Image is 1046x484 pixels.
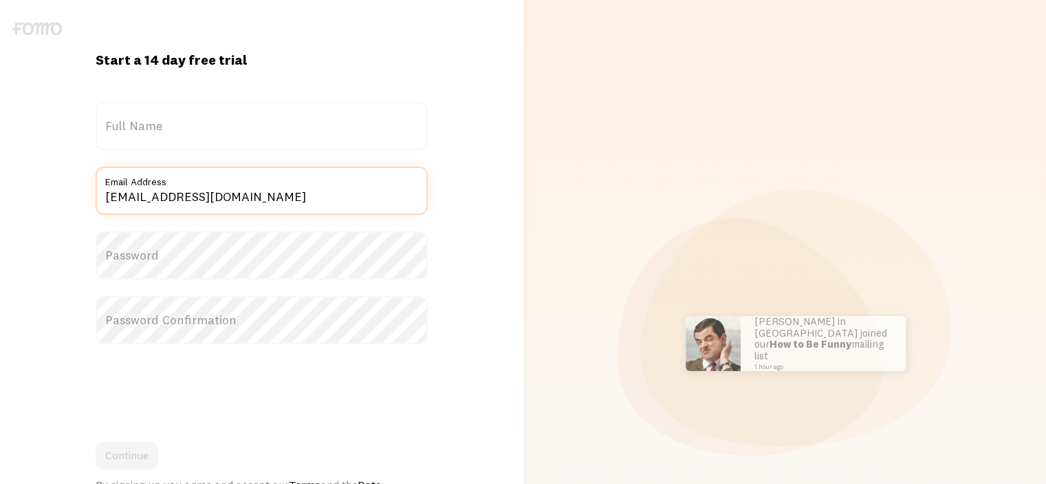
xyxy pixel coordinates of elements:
label: Full Name [96,102,428,150]
label: Email Address [96,167,428,190]
label: Password Confirmation [96,296,428,344]
iframe: reCAPTCHA [96,361,305,414]
h1: Start a 14 day free trial [96,51,428,69]
label: Password [96,231,428,280]
img: fomo-logo-gray-b99e0e8ada9f9040e2984d0d95b3b12da0074ffd48d1e5cb62ac37fc77b0b268.svg [12,22,62,35]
